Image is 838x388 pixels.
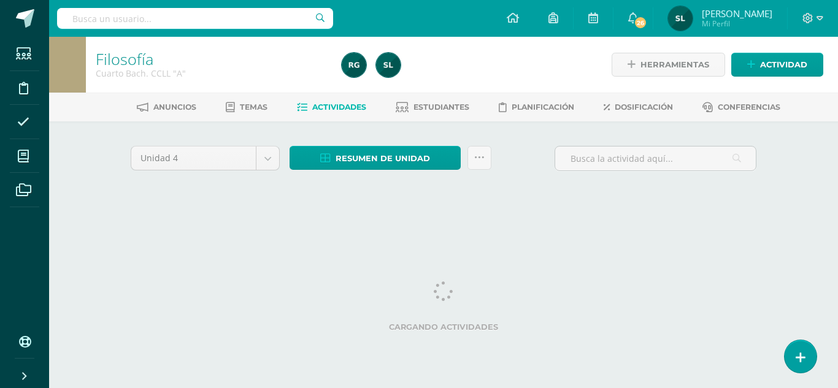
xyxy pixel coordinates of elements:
[131,146,279,170] a: Unidad 4
[633,16,647,29] span: 26
[499,97,574,117] a: Planificación
[604,97,673,117] a: Dosificación
[376,53,401,77] img: 77d0099799e9eceb63e6129de23b17bd.png
[702,7,772,20] span: [PERSON_NAME]
[96,48,153,69] a: Filosofía
[342,53,366,77] img: e044b199acd34bf570a575bac584e1d1.png
[615,102,673,112] span: Dosificación
[512,102,574,112] span: Planificación
[297,97,366,117] a: Actividades
[240,102,267,112] span: Temas
[153,102,196,112] span: Anuncios
[137,97,196,117] a: Anuncios
[760,53,807,76] span: Actividad
[731,53,823,77] a: Actividad
[702,18,772,29] span: Mi Perfil
[718,102,780,112] span: Conferencias
[396,97,469,117] a: Estudiantes
[140,146,247,170] span: Unidad 4
[702,97,780,117] a: Conferencias
[413,102,469,112] span: Estudiantes
[555,146,756,170] input: Busca la actividad aquí...
[57,8,333,29] input: Busca un usuario...
[290,146,461,170] a: Resumen de unidad
[640,53,709,76] span: Herramientas
[96,67,327,79] div: Cuarto Bach. CCLL 'A'
[226,97,267,117] a: Temas
[668,6,693,31] img: 77d0099799e9eceb63e6129de23b17bd.png
[131,322,756,332] label: Cargando actividades
[96,50,327,67] h1: Filosofía
[336,147,430,170] span: Resumen de unidad
[312,102,366,112] span: Actividades
[612,53,725,77] a: Herramientas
